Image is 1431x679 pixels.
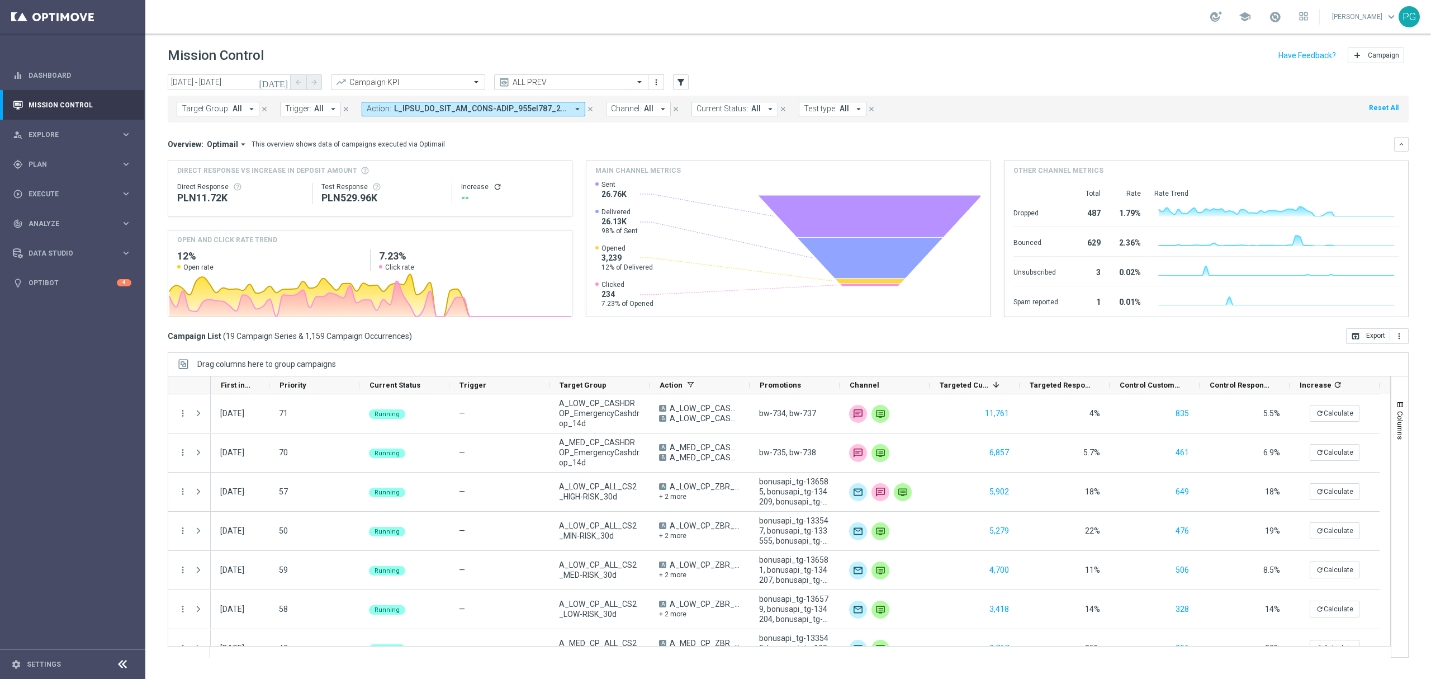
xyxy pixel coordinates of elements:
div: person_search Explore keyboard_arrow_right [12,130,132,139]
div: 1.79% [1114,203,1141,221]
div: Execute [13,189,121,199]
i: keyboard_arrow_right [121,188,131,199]
div: Direct Response [177,182,303,191]
button: arrow_back [291,74,306,90]
div: Increase [461,182,563,191]
span: Trigger: [285,104,311,114]
span: Channel: [611,104,641,114]
span: A [659,522,666,529]
div: 0.02% [1114,262,1141,280]
button: 5,902 [988,485,1010,499]
div: Rate [1114,189,1141,198]
div: This overview shows data of campaigns executed via Optimail [252,139,445,149]
i: keyboard_arrow_right [121,129,131,140]
button: Action: L_IPSU_DO_SIT_AM_CONS-ADIP_955el787_28s, D_EIUS_TE_INC_UT_LABO-ETDO_50m, A_ENIM_AD_MIN_VE... [362,102,585,116]
button: 3,418 [988,602,1010,616]
button: more_vert [178,565,188,575]
img: SMS [849,405,867,423]
img: Optimail [849,483,867,501]
div: gps_fixed Plan keyboard_arrow_right [12,160,132,169]
i: refresh [1316,409,1324,417]
i: refresh [1333,380,1342,389]
div: 629 [1072,233,1101,251]
span: Increase [1300,381,1332,389]
div: 3 [1072,262,1101,280]
div: Press SPACE to select this row. [168,512,211,551]
button: play_circle_outline Execute keyboard_arrow_right [12,190,132,199]
button: more_vert [178,408,188,418]
span: bw-735, bw-738 [759,447,816,458]
span: Action: [367,104,391,114]
i: arrow_drop_down [238,139,248,149]
button: 649 [1174,485,1190,499]
button: add Campaign [1348,48,1404,63]
span: Control Response Rate [1210,381,1271,389]
i: arrow_drop_down [572,104,582,114]
button: refreshCalculate [1310,483,1359,500]
span: A_LOW_CP_CASHDROP_EmergencyCashdrop_20PLN_14d [670,413,740,423]
span: Trigger [459,381,486,389]
i: trending_up [335,77,347,88]
h1: Mission Control [168,48,264,64]
span: Promotions [760,381,801,389]
img: Private message [871,640,889,658]
div: 01 Aug 2025, Friday [220,408,244,418]
span: keyboard_arrow_down [1385,11,1397,23]
div: Press SPACE to select this row. [211,629,1380,668]
i: keyboard_arrow_down [1397,140,1405,148]
i: equalizer [13,70,23,81]
span: school [1239,11,1251,23]
button: Data Studio keyboard_arrow_right [12,249,132,258]
div: -- [461,191,563,205]
i: arrow_drop_down [658,104,668,114]
span: Running [375,411,400,418]
button: close [671,103,681,115]
span: 71 [279,409,288,418]
span: Plan [29,161,121,168]
div: Dashboard [13,60,131,90]
div: Optibot [13,268,131,298]
span: Action [660,381,683,389]
button: 5,279 [988,524,1010,538]
span: All [644,104,653,114]
span: A_MED_CP_ZBR_CS_MIN-RISK_50do20_30d [670,638,740,648]
i: refresh [493,182,502,191]
button: refreshCalculate [1310,444,1359,461]
h3: Campaign List [168,331,412,341]
i: refresh [1316,644,1324,652]
span: Priority [279,381,306,389]
img: Optimail [849,522,867,540]
span: Target Group [560,381,606,389]
button: more_vert [178,487,188,497]
img: Optimail [849,601,867,619]
button: open_in_browser Export [1346,328,1390,344]
div: Press SPACE to select this row. [168,433,211,473]
div: PLN529,962 [321,191,442,205]
button: Current Status: All arrow_drop_down [691,102,778,116]
ng-select: ALL PREV [494,74,648,90]
span: Analyze [29,220,121,227]
div: Unsubscribed [1013,262,1058,280]
button: lightbulb Optibot 4 [12,279,132,287]
button: Mission Control [12,101,132,110]
div: Private message [871,405,889,423]
h4: Main channel metrics [595,166,681,176]
div: Press SPACE to select this row. [168,394,211,433]
div: Plan [13,159,121,169]
i: close [779,105,787,113]
i: gps_fixed [13,159,23,169]
button: Optimail arrow_drop_down [203,139,252,149]
a: Optibot [29,268,117,298]
span: A [659,483,666,490]
span: 6.9% [1263,448,1280,457]
button: filter_alt [673,74,689,90]
div: Private message [871,444,889,462]
span: All [233,104,242,114]
a: [PERSON_NAME]keyboard_arrow_down [1331,8,1399,25]
span: 234 [601,289,653,299]
span: Targeted Customers [940,381,988,389]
